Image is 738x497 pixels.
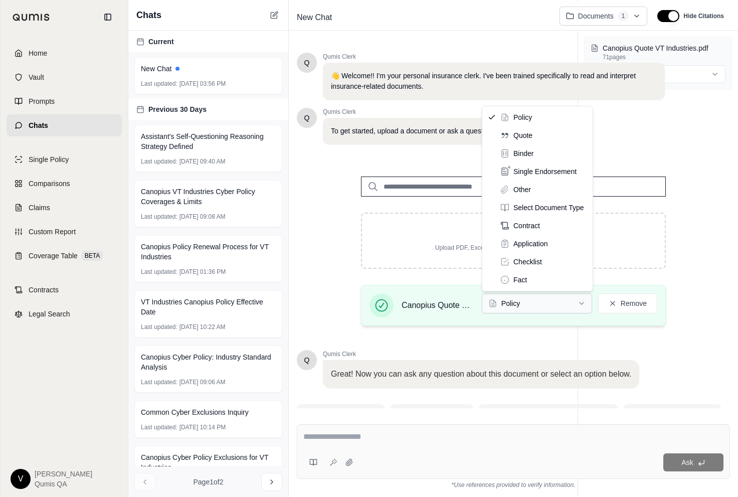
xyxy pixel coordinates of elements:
[513,221,540,231] span: Contract
[513,257,542,267] span: Checklist
[513,130,532,140] span: Quote
[513,112,532,122] span: Policy
[513,239,548,249] span: Application
[513,148,533,158] span: Binder
[513,203,584,213] span: Select Document Type
[513,185,531,195] span: Other
[513,275,527,285] span: Fact
[513,167,577,177] span: Single Endorsement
